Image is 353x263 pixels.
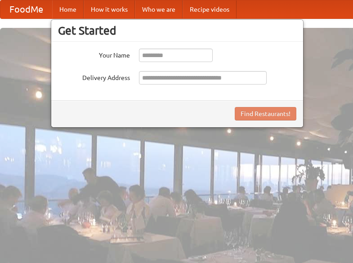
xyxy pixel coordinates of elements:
[235,107,296,120] button: Find Restaurants!
[58,24,296,37] h3: Get Started
[58,49,130,60] label: Your Name
[58,71,130,82] label: Delivery Address
[52,0,84,18] a: Home
[84,0,135,18] a: How it works
[0,0,52,18] a: FoodMe
[183,0,237,18] a: Recipe videos
[135,0,183,18] a: Who we are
